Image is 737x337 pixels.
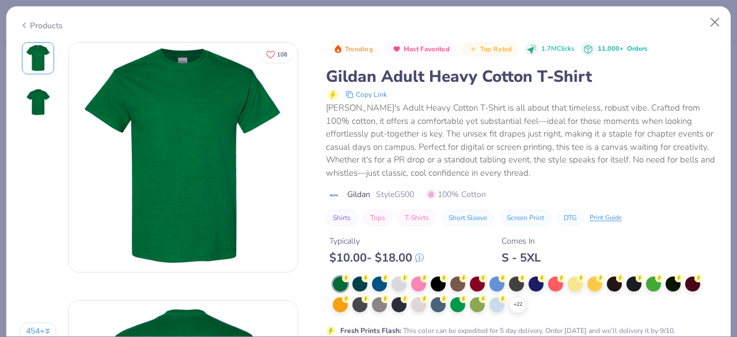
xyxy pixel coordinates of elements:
[326,66,717,88] div: Gildan Adult Heavy Cotton T-Shirt
[376,188,414,200] span: Style G500
[345,46,373,52] span: Trending
[427,188,486,200] span: 100% Cotton
[363,210,392,226] button: Tops
[502,251,541,265] div: S - 5XL
[333,44,343,54] img: Trending sort
[340,326,401,335] strong: Fresh Prints Flash :
[22,305,24,336] img: User generated content
[326,210,358,226] button: Shirts
[277,52,287,58] span: 108
[327,42,379,57] button: Badge Button
[502,235,541,247] div: Comes In
[69,43,298,272] img: Front
[22,130,24,161] img: User generated content
[326,191,341,200] img: brand logo
[398,210,436,226] button: T-Shirts
[462,42,518,57] button: Badge Button
[704,12,726,33] button: Close
[347,188,370,200] span: Gildan
[386,42,455,57] button: Badge Button
[598,44,647,54] div: 11,000+
[541,44,574,54] span: 1.7M Clicks
[342,88,390,101] button: copy to clipboard
[469,44,478,54] img: Top Rated sort
[442,210,494,226] button: Short Sleeve
[24,44,52,72] img: Front
[24,88,52,116] img: Back
[22,218,24,249] img: User generated content
[392,44,401,54] img: Most Favorited sort
[329,251,424,265] div: $ 10.00 - $ 18.00
[329,235,424,247] div: Typically
[514,301,522,309] span: + 22
[404,46,450,52] span: Most Favorited
[480,46,512,52] span: Top Rated
[590,213,622,223] div: Print Guide
[557,210,584,226] button: DTG
[340,325,675,336] div: This color can be expedited for 5 day delivery. Order [DATE] and we’ll delivery it by 9/10.
[20,20,63,32] div: Products
[22,174,24,205] img: User generated content
[22,262,24,293] img: User generated content
[500,210,551,226] button: Screen Print
[261,46,292,63] button: Like
[627,44,647,53] span: Orders
[326,101,717,179] div: [PERSON_NAME]'s Adult Heavy Cotton T-Shirt is all about that timeless, robust vibe. Crafted from ...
